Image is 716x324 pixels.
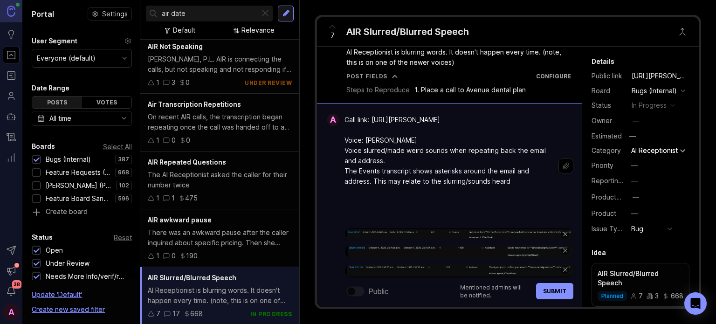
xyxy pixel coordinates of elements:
a: AIR Not Speaking[PERSON_NAME], P.L. AIR is connecting the calls, but not speaking and not respond... [140,36,299,94]
div: Details [592,56,614,67]
span: 38 [12,280,21,289]
div: 1 [156,193,159,203]
p: Mentioned admins will be notified. [460,283,530,299]
a: AIR awkward pauseThere was an awkward pause after the caller inquired about specific pricing. The... [140,209,299,267]
a: Portal [3,47,20,63]
div: 7 [630,293,643,299]
a: AIR Repeated QuestionsThe AI Receptionist asked the caller for their number twice11475 [140,152,299,209]
div: Status [592,100,624,110]
div: 668 [190,309,203,319]
div: There was an awkward pause after the caller inquired about specific pricing. Then she finally ask... [148,227,292,248]
p: planned [601,292,623,300]
div: On recent AIR calls, the transcription began repeating once the call was handed off to a human ag... [148,112,292,132]
div: 0 [172,251,176,261]
div: Board [592,86,624,96]
div: Open [46,245,63,255]
div: 17 [172,309,180,319]
button: Upload file [558,159,573,173]
div: Select All [103,144,132,149]
label: Product [592,209,616,217]
div: 3 [647,293,659,299]
div: Post Fields [346,72,387,80]
button: ProductboardID [630,191,642,203]
div: [PERSON_NAME], P.L. AIR is connecting the calls, but not speaking and not responding if spoken to. [148,54,292,75]
a: AIR Slurred/Blurred Speechplanned73668 [592,263,689,307]
p: 596 [118,195,129,202]
div: AI Receptionist is blurring words. It doesn't happen every time. (note, this is on one of the new... [346,47,563,68]
button: Send to Autopilot [3,242,20,259]
button: Announcements [3,262,20,279]
div: Create new saved filter [32,304,105,315]
div: Votes [82,97,132,108]
div: 668 [662,293,683,299]
div: Public [368,286,389,297]
a: Create board [32,208,132,217]
div: 475 [185,193,198,203]
div: Under Review [46,258,89,269]
div: 0 [186,135,190,145]
a: Configure [536,73,571,80]
div: Bugs (Internal) [632,86,677,96]
div: A [327,114,339,126]
div: — [633,192,639,202]
div: 1 [156,251,159,261]
p: 102 [119,182,129,189]
label: ProductboardID [592,193,641,201]
img: Canny Home [7,6,15,16]
div: 0 [186,77,190,88]
a: Changelog [3,129,20,145]
div: 1 [172,193,175,203]
label: Priority [592,161,613,169]
div: AI Receptionist is blurring words. It doesn't happen every time. (note, this is on one of the new... [148,285,292,306]
div: Relevance [241,25,275,35]
label: Reporting Team [592,177,641,185]
a: [URL][PERSON_NAME] [629,70,689,82]
div: Bugs (Internal) [46,154,91,165]
div: Steps to Reproduce [346,85,410,95]
div: Status [32,232,53,243]
span: Submit [543,288,566,295]
img: https://canny-assets.io/images/13993cab8d45c19b29648d0db66ce950.png [345,264,573,277]
div: Needs More Info/verif/repro [46,271,127,282]
div: Update ' Default ' [32,290,82,304]
div: 1 [156,77,159,88]
span: AIR Not Speaking [148,42,203,50]
div: AI Receptionist [631,147,678,154]
span: AIR Repeated Questions [148,158,226,166]
div: Feature Board Sandbox [DATE] [46,193,110,204]
div: All time [49,113,71,124]
label: Issue Type [592,225,626,233]
div: 190 [186,251,198,261]
div: Date Range [32,83,69,94]
div: — [631,176,638,186]
a: Roadmaps [3,67,20,84]
div: Default [173,25,195,35]
div: Estimated [592,133,622,139]
div: 3 [172,77,175,88]
a: Users [3,88,20,104]
span: Air Transcription Repetitions [148,100,241,108]
h1: Portal [32,8,54,20]
img: https://canny-assets.io/images/f09a3b896b50cc238e9379119881151b.png [345,228,573,240]
span: AIR Slurred/Blurred Speech [148,274,236,282]
button: A [3,303,20,320]
button: Notifications [3,283,20,300]
div: in progress [250,310,292,318]
div: — [631,160,638,171]
div: Public link [592,71,624,81]
svg: toggle icon [117,115,131,122]
a: Reporting [3,149,20,166]
a: Settings [88,7,132,21]
span: 7 [330,30,335,41]
div: Owner [592,116,624,126]
div: 7 [156,309,160,319]
p: 968 [118,169,129,176]
div: Posts [32,97,82,108]
div: 0 [172,135,176,145]
div: Reset [114,235,132,240]
div: under review [245,79,292,87]
div: The AI Receptionist asked the caller for their number twice [148,170,292,190]
button: Post Fields [346,72,398,80]
div: — [633,116,639,126]
div: 2. Ask about pricing [414,102,526,112]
